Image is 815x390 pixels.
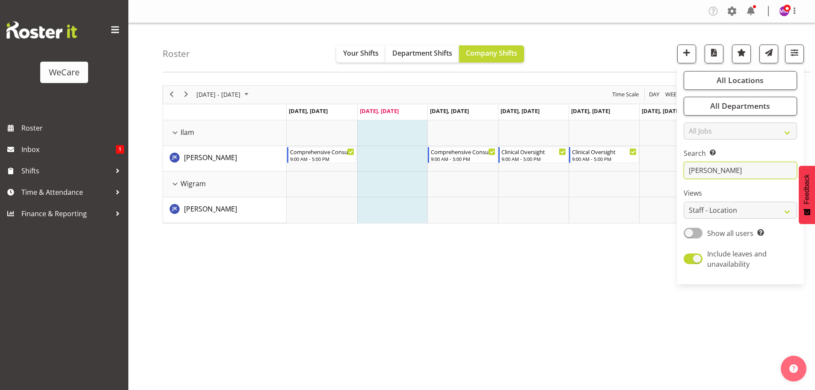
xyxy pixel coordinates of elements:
button: Next [181,89,192,100]
img: Rosterit website logo [6,21,77,39]
span: Time Scale [611,89,640,100]
button: Timeline Day [648,89,661,100]
div: WeCare [49,66,80,79]
button: Filter Shifts [785,45,804,63]
div: previous period [164,86,179,104]
input: Search [684,162,797,179]
button: All Locations [684,71,797,90]
button: All Departments [684,97,797,116]
span: Day [648,89,660,100]
span: Include leaves and unavailability [707,249,767,269]
button: Timeline Week [664,89,682,100]
button: Department Shifts [385,45,459,63]
button: Feedback - Show survey [799,166,815,224]
div: Timeline Week of August 26, 2025 [163,85,781,223]
a: [PERSON_NAME] [184,152,237,163]
span: [DATE], [DATE] [430,107,469,115]
span: 1 [116,145,124,154]
div: Comprehensive Consult [290,147,355,156]
label: Search [684,148,797,158]
span: [DATE], [DATE] [501,107,539,115]
span: Department Shifts [392,48,452,58]
span: Company Shifts [466,48,517,58]
span: All Departments [710,101,770,111]
div: 9:00 AM - 5:00 PM [572,155,637,162]
img: management-we-care10447.jpg [779,6,789,16]
button: Time Scale [611,89,640,100]
span: [PERSON_NAME] [184,153,237,162]
div: next period [179,86,193,104]
span: Feedback [803,174,811,204]
span: All Locations [717,75,764,85]
td: John Ko resource [163,197,287,223]
td: Ilam resource [163,120,287,146]
label: Views [684,188,797,198]
a: [PERSON_NAME] [184,204,237,214]
button: August 2025 [195,89,252,100]
span: [DATE], [DATE] [360,107,399,115]
div: Clinical Oversight [572,147,637,156]
div: Comprehensive Consult [431,147,495,156]
div: 9:00 AM - 5:00 PM [501,155,566,162]
button: Download a PDF of the roster according to the set date range. [705,45,723,63]
table: Timeline Week of August 26, 2025 [287,120,780,223]
img: help-xxl-2.png [789,364,798,373]
span: Your Shifts [343,48,379,58]
span: Ilam [181,127,194,137]
span: Inbox [21,143,116,156]
button: Add a new shift [677,45,696,63]
td: John Ko resource [163,146,287,172]
div: 9:00 AM - 5:00 PM [431,155,495,162]
button: Your Shifts [336,45,385,63]
span: Finance & Reporting [21,207,111,220]
button: Highlight an important date within the roster. [732,45,751,63]
div: 9:00 AM - 5:00 PM [290,155,355,162]
span: [DATE], [DATE] [642,107,681,115]
div: Clinical Oversight [501,147,566,156]
span: Show all users [707,229,753,238]
span: Roster [21,122,124,134]
button: Previous [166,89,178,100]
div: August 25 - 31, 2025 [193,86,254,104]
span: Week [664,89,681,100]
span: [DATE] - [DATE] [196,89,241,100]
h4: Roster [163,49,190,59]
span: Shifts [21,164,111,177]
span: [DATE], [DATE] [571,107,610,115]
span: [DATE], [DATE] [289,107,328,115]
span: Time & Attendance [21,186,111,199]
td: Wigram resource [163,172,287,197]
div: John Ko"s event - Comprehensive Consult Begin From Wednesday, August 27, 2025 at 9:00:00 AM GMT+1... [428,147,498,163]
button: Company Shifts [459,45,524,63]
div: John Ko"s event - Comprehensive Consult Begin From Monday, August 25, 2025 at 9:00:00 AM GMT+12:0... [287,147,357,163]
button: Send a list of all shifts for the selected filtered period to all rostered employees. [759,45,778,63]
div: John Ko"s event - Clinical Oversight Begin From Thursday, August 28, 2025 at 9:00:00 AM GMT+12:00... [498,147,568,163]
div: John Ko"s event - Clinical Oversight Begin From Friday, August 29, 2025 at 9:00:00 AM GMT+12:00 E... [569,147,639,163]
span: Wigram [181,179,206,189]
